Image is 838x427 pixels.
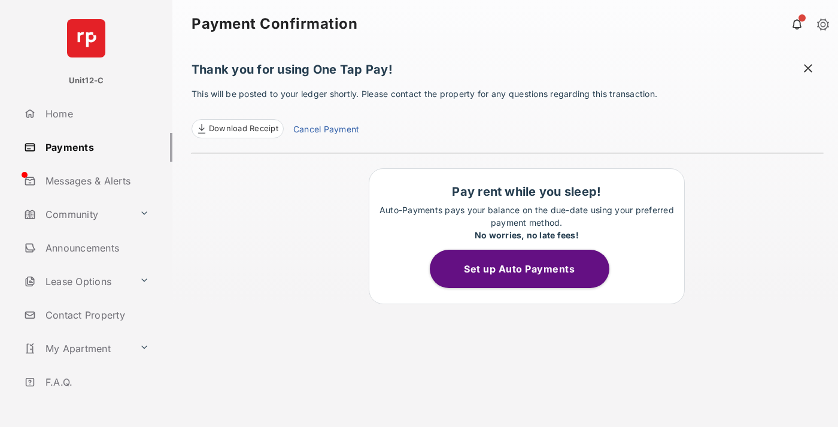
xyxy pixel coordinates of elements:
img: svg+xml;base64,PHN2ZyB4bWxucz0iaHR0cDovL3d3dy53My5vcmcvMjAwMC9zdmciIHdpZHRoPSI2NCIgaGVpZ2h0PSI2NC... [67,19,105,57]
a: Lease Options [19,267,135,296]
a: Contact Property [19,301,172,329]
p: This will be posted to your ledger shortly. Please contact the property for any questions regardi... [192,87,824,138]
div: No worries, no late fees! [375,229,678,241]
span: Download Receipt [209,123,278,135]
a: Cancel Payment [293,123,359,138]
h1: Pay rent while you sleep! [375,184,678,199]
a: Payments [19,133,172,162]
strong: Payment Confirmation [192,17,357,31]
a: Community [19,200,135,229]
a: Announcements [19,234,172,262]
a: Home [19,99,172,128]
p: Unit12-C [69,75,104,87]
a: Download Receipt [192,119,284,138]
a: F.A.Q. [19,368,172,396]
a: My Apartment [19,334,135,363]
button: Set up Auto Payments [430,250,609,288]
h1: Thank you for using One Tap Pay! [192,62,824,83]
a: Set up Auto Payments [430,263,624,275]
a: Messages & Alerts [19,166,172,195]
p: Auto-Payments pays your balance on the due-date using your preferred payment method. [375,204,678,241]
